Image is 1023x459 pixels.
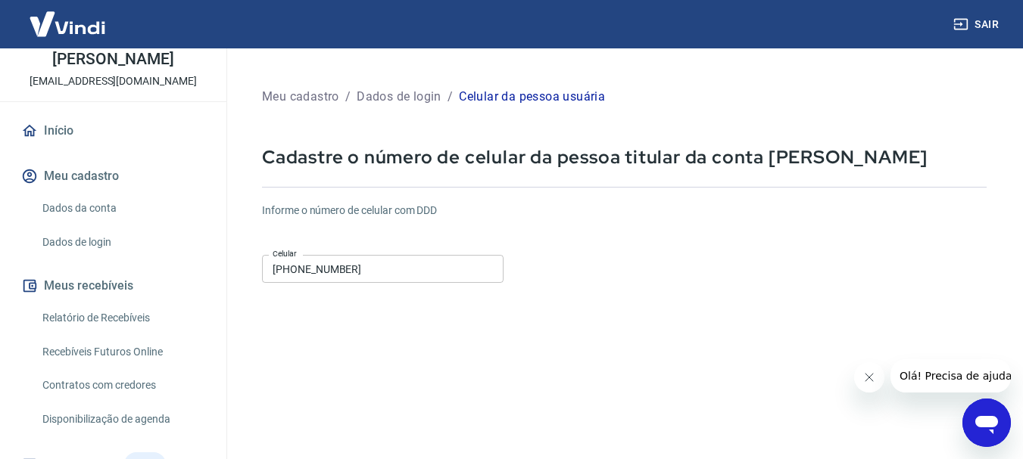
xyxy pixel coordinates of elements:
[950,11,1005,39] button: Sair
[36,227,208,258] a: Dados de login
[9,11,127,23] span: Olá! Precisa de ajuda?
[18,269,208,302] button: Meus recebíveis
[854,362,884,392] iframe: Fechar mensagem
[262,88,339,106] p: Meu cadastro
[273,248,297,259] label: Celular
[18,114,208,147] a: Início
[262,203,987,219] h6: Informe o número de celular com DDD
[36,404,208,435] a: Disponibilização de agenda
[262,145,987,169] p: Cadastre o número de celular da pessoa titular da conta [PERSON_NAME]
[36,370,208,401] a: Contratos com credores
[890,359,1011,392] iframe: Mensagem da empresa
[357,88,441,106] p: Dados de login
[962,399,1011,447] iframe: Botão para abrir a janela de mensagens
[36,193,208,224] a: Dados da conta
[36,302,208,333] a: Relatório de Recebíveis
[18,160,208,193] button: Meu cadastro
[18,1,117,47] img: Vindi
[448,88,453,106] p: /
[36,336,208,368] a: Recebíveis Futuros Online
[30,73,197,89] p: [EMAIL_ADDRESS][DOMAIN_NAME]
[52,51,173,67] p: [PERSON_NAME]
[459,88,605,106] p: Celular da pessoa usuária
[345,88,351,106] p: /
